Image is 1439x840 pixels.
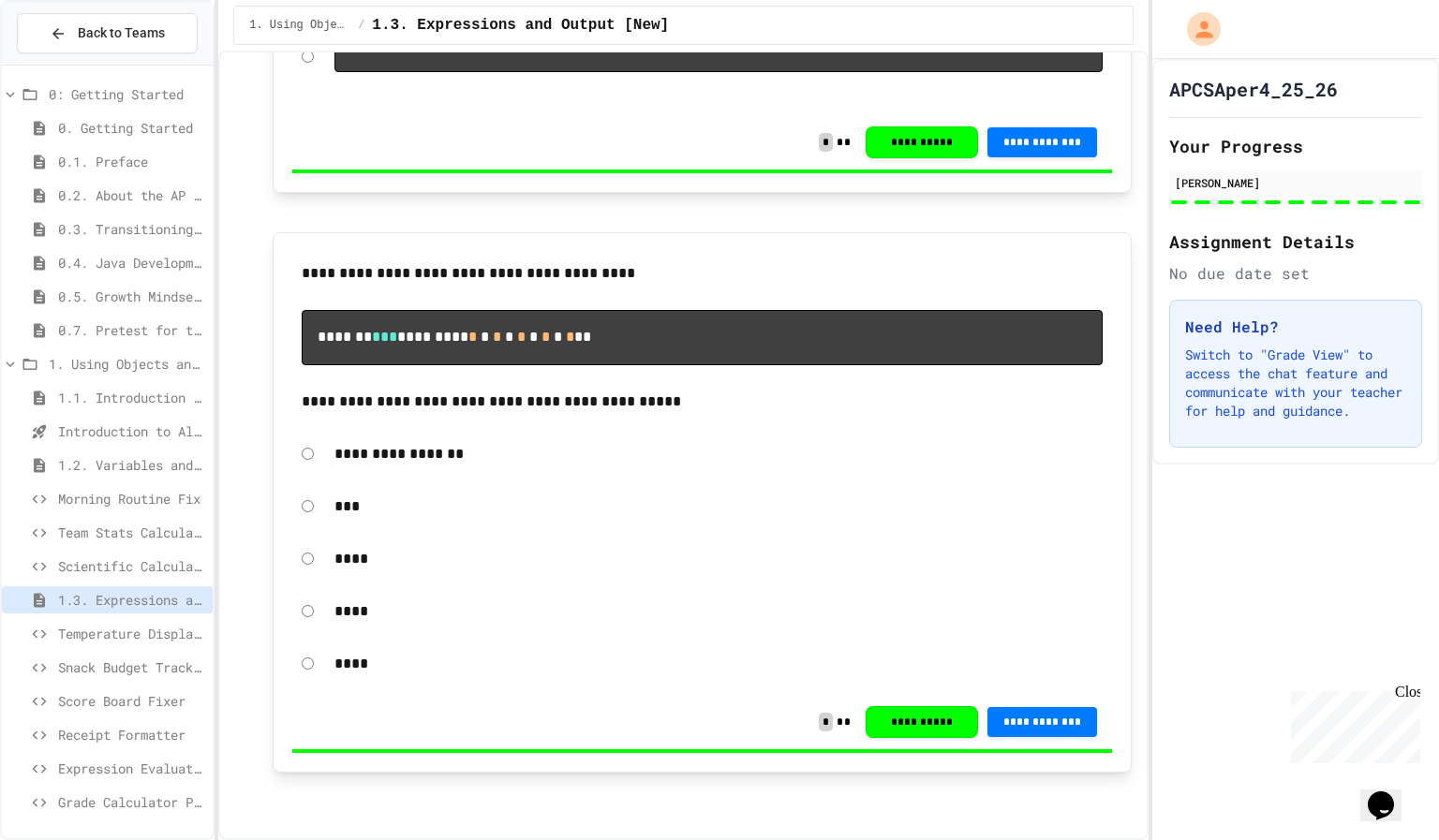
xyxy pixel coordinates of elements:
div: My Account [1167,7,1225,51]
span: Receipt Formatter [58,725,205,744]
p: Switch to "Grade View" to access the chat feature and communicate with your teacher for help and ... [1185,346,1406,420]
span: Temperature Display Fix [58,624,205,643]
span: 1. Using Objects and Methods [249,18,350,33]
span: Expression Evaluator Fix [58,759,205,778]
div: Chat with us now!Close [7,7,129,119]
span: 0.5. Growth Mindset and Pair Programming [58,287,205,306]
span: 0.4. Java Development Environments [58,253,205,273]
span: 0.2. About the AP CSA Exam [58,185,205,205]
span: Morning Routine Fix [58,489,205,508]
span: Team Stats Calculator [58,523,205,542]
span: 0.7. Pretest for the AP CSA Exam [58,320,205,340]
span: 1.2. Variables and Data Types [58,455,205,475]
span: 1. Using Objects and Methods [49,354,205,374]
div: No due date set [1169,262,1422,285]
h2: Your Progress [1169,133,1422,159]
span: 0.1. Preface [58,152,205,171]
span: 0. Getting Started [58,118,205,138]
span: 1.3. Expressions and Output [New] [372,14,669,37]
span: Snack Budget Tracker [58,657,205,677]
span: Scientific Calculator [58,556,205,576]
span: 0: Getting Started [49,84,205,104]
h1: APCSAper4_25_26 [1169,76,1338,102]
iframe: chat widget [1283,684,1420,763]
span: Score Board Fixer [58,691,205,711]
h3: Need Help? [1185,316,1406,338]
span: 0.3. Transitioning from AP CSP to AP CSA [58,219,205,239]
span: Introduction to Algorithms, Programming, and Compilers [58,421,205,441]
iframe: chat widget [1360,765,1420,821]
span: 1.1. Introduction to Algorithms, Programming, and Compilers [58,388,205,407]
span: / [358,18,364,33]
span: Back to Teams [78,23,165,43]
div: [PERSON_NAME] [1175,174,1417,191]
h2: Assignment Details [1169,228,1422,255]
span: Grade Calculator Pro [58,792,205,812]
span: 1.3. Expressions and Output [New] [58,590,205,610]
button: Back to Teams [17,13,198,53]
